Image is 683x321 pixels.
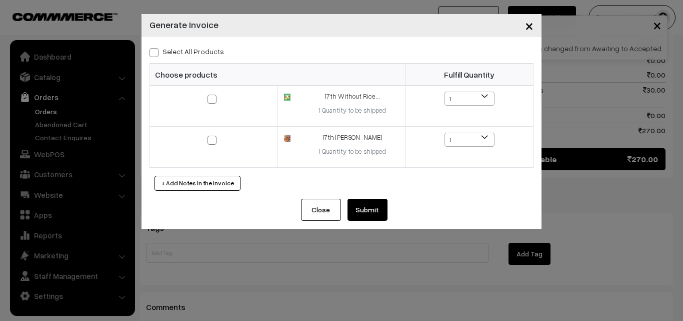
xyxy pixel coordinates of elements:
img: 17327207182824lunch-cartoon.jpg [284,94,290,100]
div: 1 Quantity to be shipped [305,147,399,157]
button: Close [301,199,341,221]
th: Choose products [150,64,405,86]
button: Close [517,10,541,41]
span: × [525,16,533,35]
label: Select all Products [149,46,224,57]
div: 17th [PERSON_NAME] [305,133,399,143]
button: Submit [347,199,387,221]
img: 175800543876571000275160.jpg [284,135,290,142]
span: 1 [444,92,494,106]
button: + Add Notes in the Invoice [154,176,240,191]
span: 1 [445,133,494,147]
div: 17th Without Rice... [305,92,399,102]
div: 1 Quantity to be shipped [305,106,399,116]
h4: Generate Invoice [149,18,218,32]
th: Fulfill Quantity [405,64,533,86]
span: 1 [445,92,494,106]
span: 1 [444,133,494,147]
